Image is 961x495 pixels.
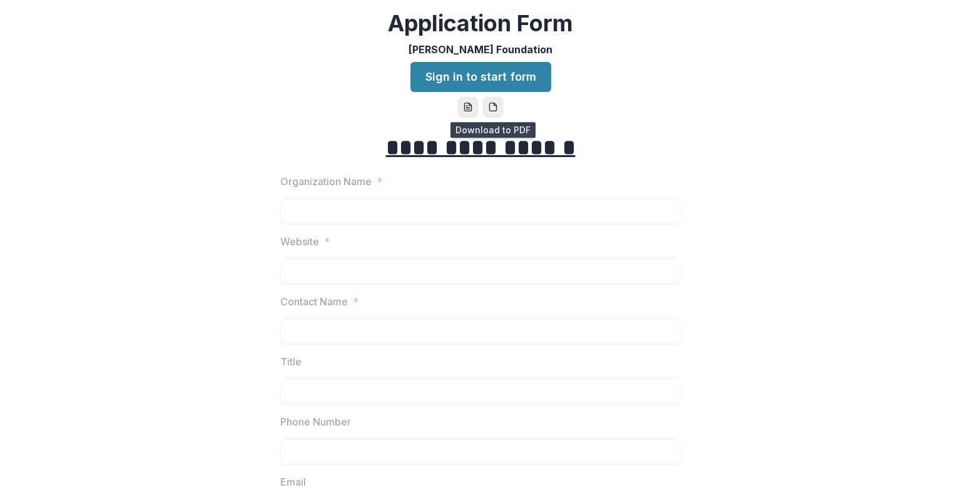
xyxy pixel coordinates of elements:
[483,97,503,117] button: pdf-download
[280,354,302,369] p: Title
[280,294,348,309] p: Contact Name
[458,97,478,117] button: word-download
[388,10,573,37] h2: Application Form
[280,234,319,249] p: Website
[410,62,551,92] a: Sign in to start form
[280,174,372,189] p: Organization Name
[409,42,552,57] p: [PERSON_NAME] Foundation
[280,414,351,429] p: Phone Number
[280,474,306,489] p: Email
